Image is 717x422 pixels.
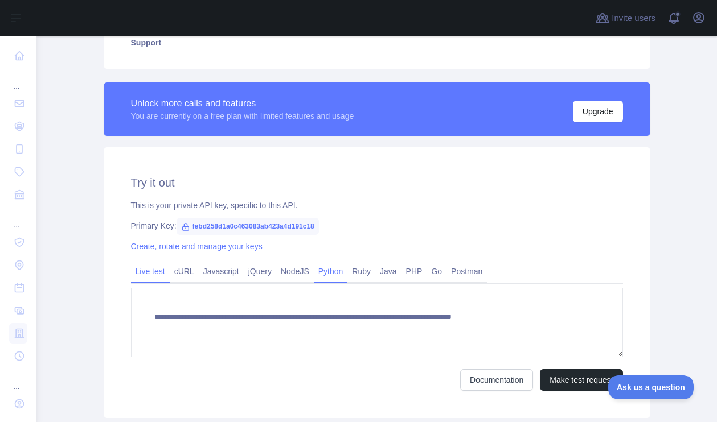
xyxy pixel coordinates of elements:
[276,262,314,280] a: NodeJS
[117,30,637,55] a: Support
[608,375,694,399] iframe: Toggle Customer Support
[375,262,401,280] a: Java
[347,262,375,280] a: Ruby
[131,200,623,211] div: This is your private API key, specific to this API.
[131,110,354,122] div: You are currently on a free plan with limited features and usage
[540,369,622,391] button: Make test request
[131,220,623,231] div: Primary Key:
[9,207,27,230] div: ...
[427,262,446,280] a: Go
[131,242,263,251] a: Create, rotate and manage your keys
[401,262,427,280] a: PHP
[593,9,658,27] button: Invite users
[446,262,487,280] a: Postman
[9,369,27,391] div: ...
[131,175,623,191] h2: Try it out
[131,262,170,280] a: Live test
[170,262,199,280] a: cURL
[612,12,655,25] span: Invite users
[199,262,244,280] a: Javascript
[244,262,276,280] a: jQuery
[9,68,27,91] div: ...
[460,369,533,391] a: Documentation
[314,262,348,280] a: Python
[177,218,319,235] span: febd258d1a0c463083ab423a4d191c18
[573,101,623,122] button: Upgrade
[131,97,354,110] div: Unlock more calls and features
